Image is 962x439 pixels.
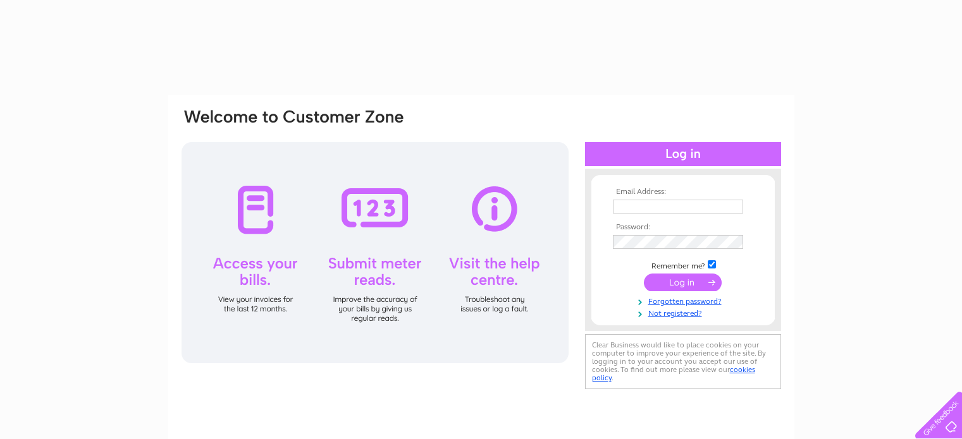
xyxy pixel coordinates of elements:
div: Clear Business would like to place cookies on your computer to improve your experience of the sit... [585,334,781,389]
th: Password: [610,223,756,232]
a: Not registered? [613,306,756,318]
td: Remember me? [610,258,756,271]
input: Submit [644,274,722,291]
a: Forgotten password? [613,294,756,306]
th: Email Address: [610,188,756,196]
a: cookies policy [592,365,755,382]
